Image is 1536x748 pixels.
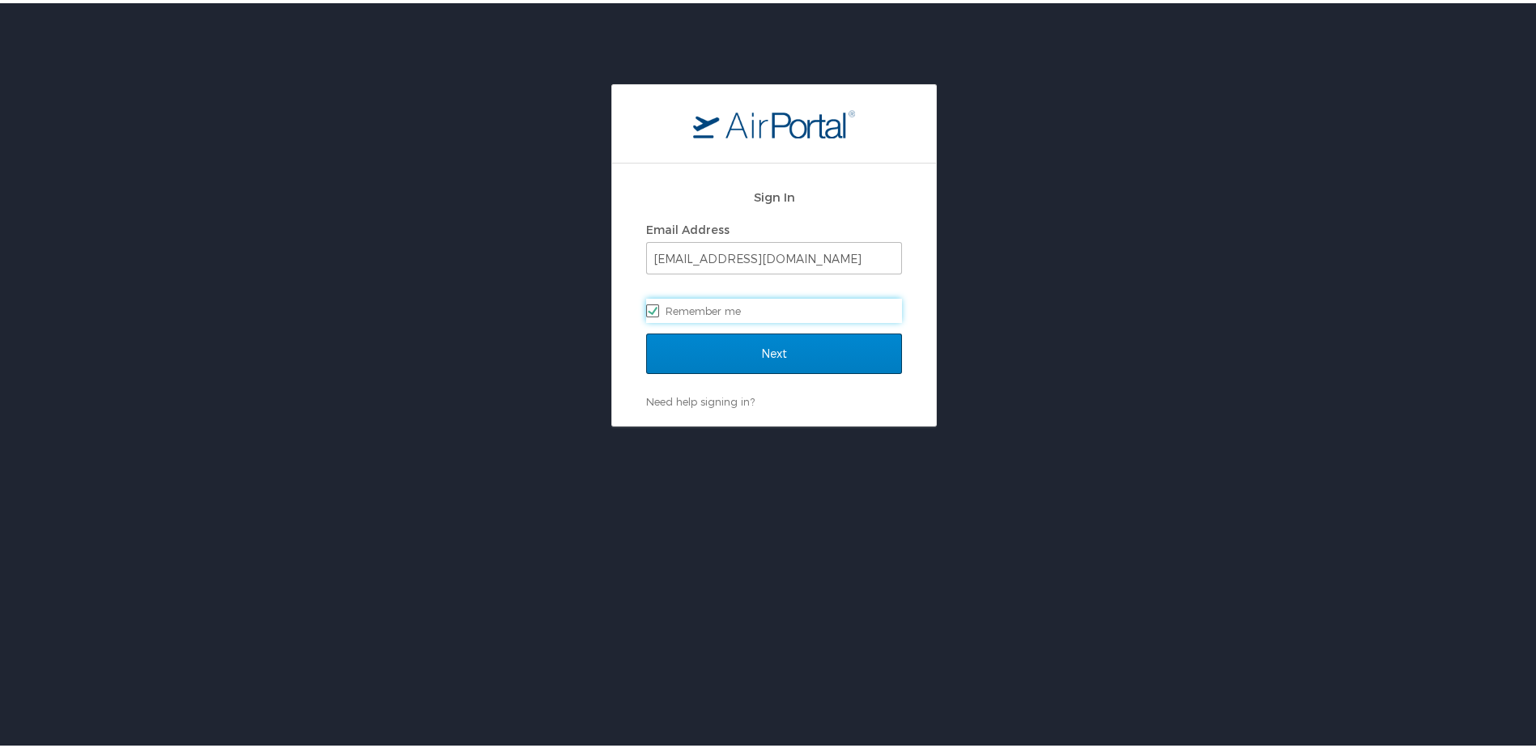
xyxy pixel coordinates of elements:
[693,106,855,135] img: logo
[646,219,730,233] label: Email Address
[646,295,902,320] label: Remember me
[646,330,902,371] input: Next
[646,185,902,203] h2: Sign In
[646,392,755,405] a: Need help signing in?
